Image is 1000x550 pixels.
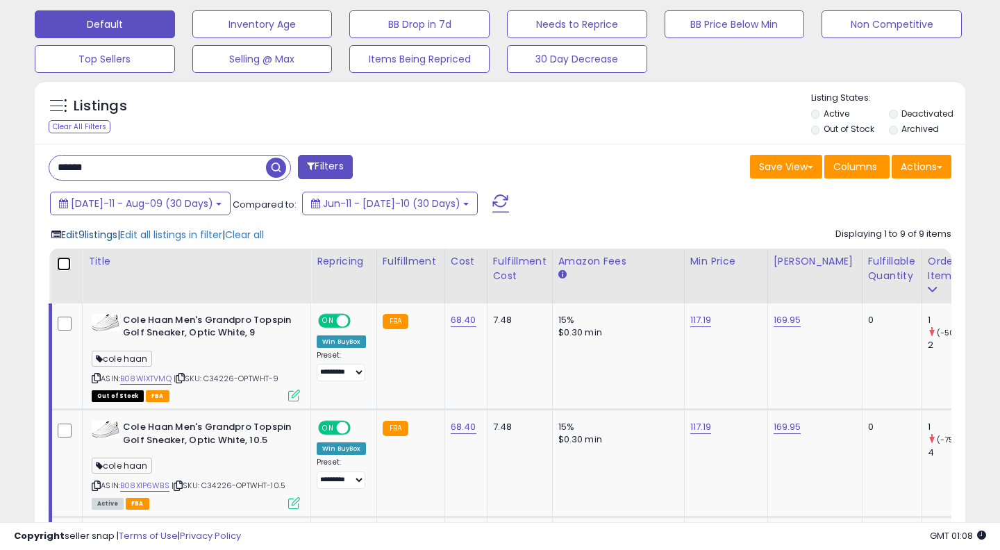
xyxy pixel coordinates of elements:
[868,254,916,283] div: Fulfillable Quantity
[317,254,371,269] div: Repricing
[833,160,877,174] span: Columns
[14,530,241,543] div: seller snap | |
[558,254,678,269] div: Amazon Fees
[319,422,337,434] span: ON
[172,480,285,491] span: | SKU: C34226-OPTWHT-10.5
[119,529,178,542] a: Terms of Use
[92,498,124,510] span: All listings currently available for purchase on Amazon
[35,10,175,38] button: Default
[349,422,371,434] span: OFF
[750,155,822,178] button: Save View
[937,327,965,338] small: (-50%)
[317,335,366,348] div: Win BuyBox
[319,315,337,326] span: ON
[824,155,890,178] button: Columns
[665,10,805,38] button: BB Price Below Min
[126,498,149,510] span: FBA
[493,421,542,433] div: 7.48
[901,123,939,135] label: Archived
[298,155,352,179] button: Filters
[225,228,264,242] span: Clear all
[50,192,231,215] button: [DATE]-11 - Aug-09 (30 Days)
[35,45,175,73] button: Top Sellers
[233,198,297,211] span: Compared to:
[558,314,674,326] div: 15%
[92,458,152,474] span: cole haan
[92,314,300,401] div: ASIN:
[14,529,65,542] strong: Copyright
[120,228,222,242] span: Edit all listings in filter
[349,10,490,38] button: BB Drop in 7d
[928,254,978,283] div: Ordered Items
[690,313,712,327] a: 117.19
[558,421,674,433] div: 15%
[507,45,647,73] button: 30 Day Decrease
[451,420,476,434] a: 68.40
[49,120,110,133] div: Clear All Filters
[824,123,874,135] label: Out of Stock
[174,373,279,384] span: | SKU: C34226-OPTWHT-9
[51,228,264,242] div: | |
[835,228,951,241] div: Displaying 1 to 9 of 9 items
[558,326,674,339] div: $0.30 min
[928,339,984,351] div: 2
[928,447,984,459] div: 4
[302,192,478,215] button: Jun-11 - [DATE]-10 (30 Days)
[192,10,333,38] button: Inventory Age
[61,228,117,242] span: Edit 9 listings
[123,421,292,450] b: Cole Haan Men's Grandpro Topspin Golf Sneaker, Optic White, 10.5
[868,314,911,326] div: 0
[383,254,439,269] div: Fulfillment
[123,314,292,343] b: Cole Haan Men's Grandpro Topspin Golf Sneaker, Optic White, 9
[92,314,119,331] img: 31xL6dPYS3L._SL40_.jpg
[349,45,490,73] button: Items Being Repriced
[774,313,801,327] a: 169.95
[92,351,152,367] span: cole haan
[317,442,366,455] div: Win BuyBox
[901,108,953,119] label: Deactivated
[824,108,849,119] label: Active
[928,421,984,433] div: 1
[690,254,762,269] div: Min Price
[937,434,964,445] small: (-75%)
[317,351,366,382] div: Preset:
[180,529,241,542] a: Privacy Policy
[507,10,647,38] button: Needs to Reprice
[774,254,856,269] div: [PERSON_NAME]
[192,45,333,73] button: Selling @ Max
[74,97,127,116] h5: Listings
[323,197,460,210] span: Jun-11 - [DATE]-10 (30 Days)
[71,197,213,210] span: [DATE]-11 - Aug-09 (30 Days)
[451,254,481,269] div: Cost
[317,458,366,489] div: Preset:
[558,269,567,281] small: Amazon Fees.
[120,480,169,492] a: B08X1P6WBS
[88,254,305,269] div: Title
[92,421,119,438] img: 31xL6dPYS3L._SL40_.jpg
[92,390,144,402] span: All listings that are currently out of stock and unavailable for purchase on Amazon
[120,373,172,385] a: B08W1XTVMQ
[868,421,911,433] div: 0
[930,529,986,542] span: 2025-08-11 01:08 GMT
[892,155,951,178] button: Actions
[493,314,542,326] div: 7.48
[811,92,966,105] p: Listing States:
[558,433,674,446] div: $0.30 min
[774,420,801,434] a: 169.95
[451,313,476,327] a: 68.40
[383,421,408,436] small: FBA
[822,10,962,38] button: Non Competitive
[383,314,408,329] small: FBA
[349,315,371,326] span: OFF
[92,421,300,508] div: ASIN:
[493,254,547,283] div: Fulfillment Cost
[928,314,984,326] div: 1
[146,390,169,402] span: FBA
[690,420,712,434] a: 117.19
